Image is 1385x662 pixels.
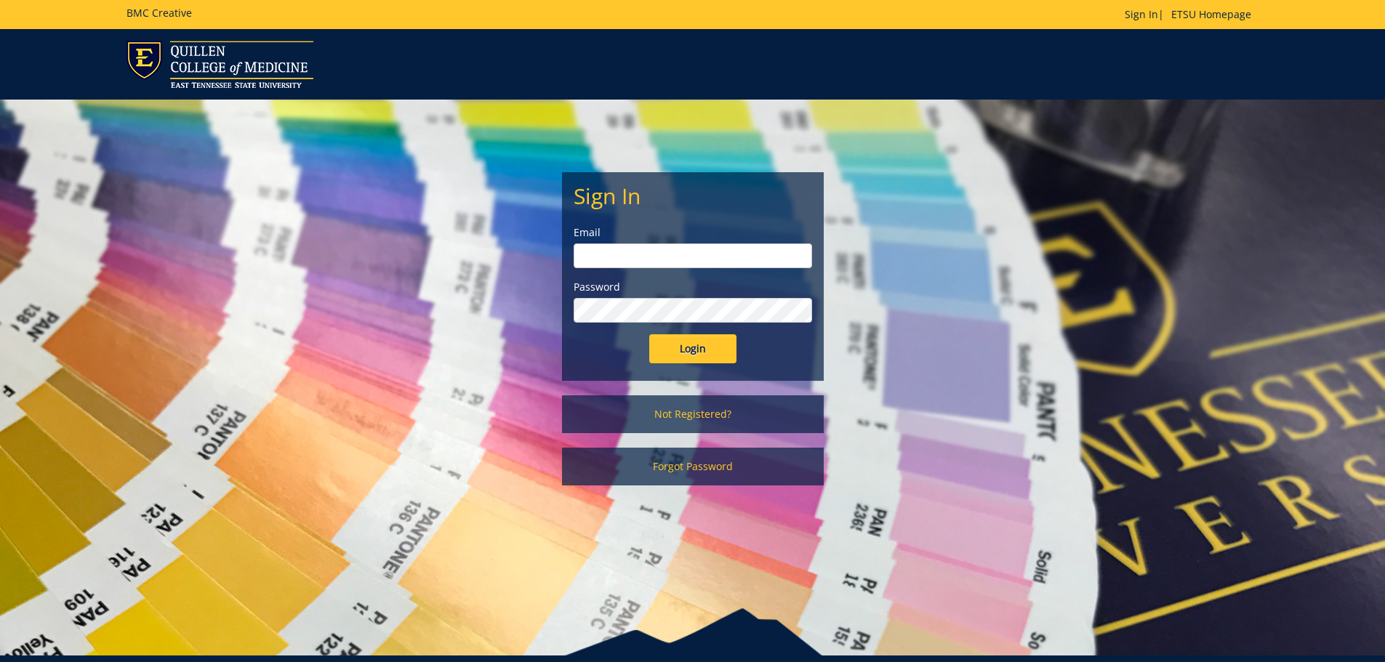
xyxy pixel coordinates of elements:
input: Login [649,334,736,363]
label: Email [574,225,812,240]
a: Sign In [1125,7,1158,21]
p: | [1125,7,1258,22]
a: ETSU Homepage [1164,7,1258,21]
label: Password [574,280,812,294]
a: Not Registered? [562,395,824,433]
img: ETSU logo [127,41,313,88]
h2: Sign In [574,184,812,208]
h5: BMC Creative [127,7,192,18]
a: Forgot Password [562,448,824,485]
